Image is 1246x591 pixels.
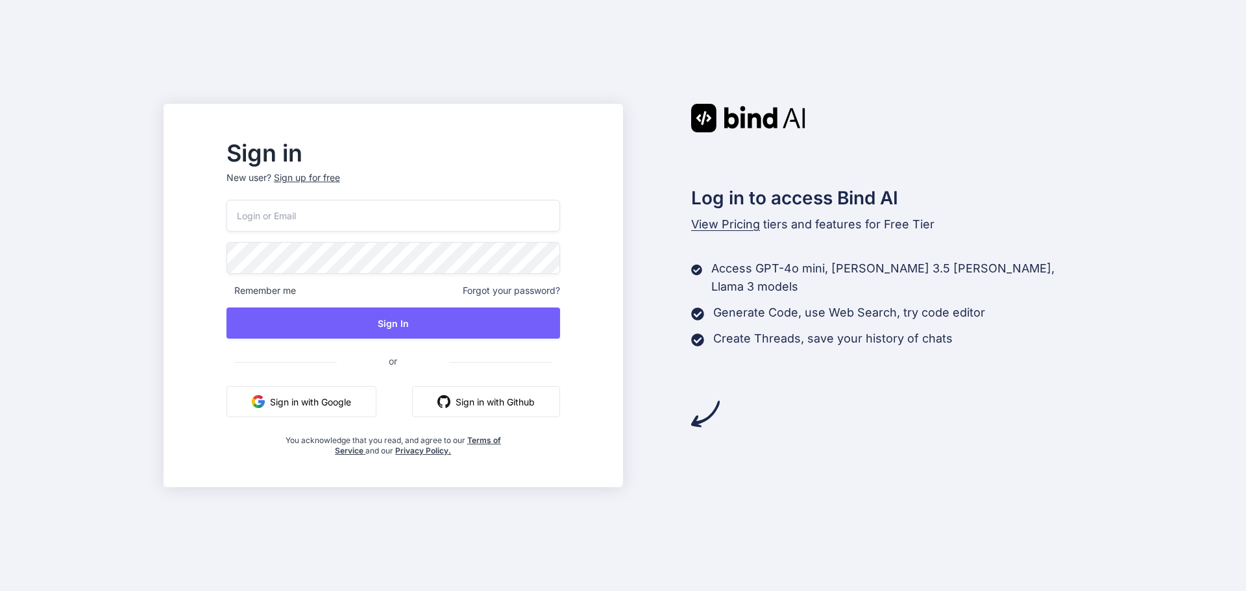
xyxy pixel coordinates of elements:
p: Access GPT-4o mini, [PERSON_NAME] 3.5 [PERSON_NAME], Llama 3 models [711,259,1082,296]
div: You acknowledge that you read, and agree to our and our [282,428,504,456]
input: Login or Email [226,200,560,232]
span: or [337,345,449,377]
button: Sign in with Google [226,386,376,417]
img: google [252,395,265,408]
p: Generate Code, use Web Search, try code editor [713,304,985,322]
img: github [437,395,450,408]
a: Terms of Service [335,435,501,455]
span: View Pricing [691,217,760,231]
a: Privacy Policy. [395,446,451,455]
h2: Log in to access Bind AI [691,184,1083,211]
h2: Sign in [226,143,560,163]
img: Bind AI logo [691,104,805,132]
button: Sign in with Github [412,386,560,417]
img: arrow [691,400,720,428]
p: New user? [226,171,560,200]
p: tiers and features for Free Tier [691,215,1083,234]
span: Remember me [226,284,296,297]
button: Sign In [226,308,560,339]
div: Sign up for free [274,171,340,184]
p: Create Threads, save your history of chats [713,330,953,348]
span: Forgot your password? [463,284,560,297]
